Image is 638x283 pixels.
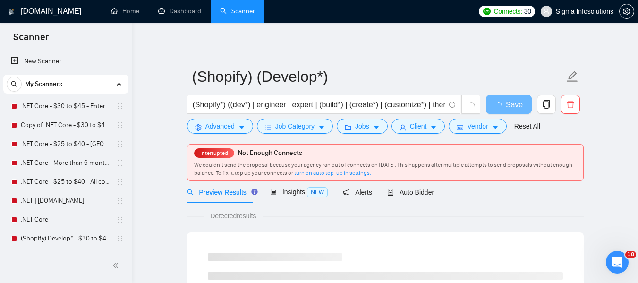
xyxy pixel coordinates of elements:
[307,187,328,197] span: NEW
[373,124,380,131] span: caret-down
[355,121,369,131] span: Jobs
[21,248,111,267] a: (Shopify) (Develop*) - $25 to $40 - [GEOGRAPHIC_DATA] and Ocenia
[343,189,372,196] span: Alerts
[116,197,124,205] span: holder
[116,216,124,223] span: holder
[21,116,111,135] a: Copy of .NET Core - $30 to $45 - Enterprise client - ROW
[486,95,532,114] button: Save
[8,4,15,19] img: logo
[265,124,272,131] span: bars
[387,189,434,196] span: Auto Bidder
[494,102,506,110] span: loading
[449,102,455,108] span: info-circle
[193,99,445,111] input: Search Freelance Jobs...
[21,154,111,172] a: .NET Core - More than 6 months of work
[204,211,263,221] span: Detected results
[116,121,124,129] span: holder
[257,119,333,134] button: barsJob Categorycaret-down
[270,189,277,195] span: area-chart
[537,100,555,109] span: copy
[430,124,437,131] span: caret-down
[619,4,634,19] button: setting
[467,121,488,131] span: Vendor
[116,178,124,186] span: holder
[238,149,302,157] span: Not Enough Connects
[457,124,463,131] span: idcard
[294,170,371,176] a: turn on auto top-up in settings.
[21,135,111,154] a: .NET Core - $25 to $40 - [GEOGRAPHIC_DATA] and [GEOGRAPHIC_DATA]
[116,103,124,110] span: holder
[506,99,523,111] span: Save
[21,210,111,229] a: .NET Core
[6,30,56,50] span: Scanner
[250,188,259,196] div: Tooltip anchor
[21,229,111,248] a: (Shopify) Develop* - $30 to $45 Enterprise
[514,121,540,131] a: Reset All
[345,124,351,131] span: folder
[197,150,231,156] span: Interrupted
[483,8,491,15] img: upwork-logo.png
[492,124,499,131] span: caret-down
[537,95,556,114] button: copy
[158,7,201,15] a: dashboardDashboard
[561,100,579,109] span: delete
[116,140,124,148] span: holder
[566,70,578,83] span: edit
[561,95,580,114] button: delete
[192,65,564,88] input: Scanner name...
[7,81,21,87] span: search
[187,189,194,196] span: search
[11,52,121,71] a: New Scanner
[343,189,349,196] span: notification
[194,162,572,176] span: We couldn’t send the proposal because your agency ran out of connects on [DATE]. This happens aft...
[205,121,235,131] span: Advanced
[619,8,634,15] a: setting
[25,75,62,94] span: My Scanners
[410,121,427,131] span: Client
[524,6,531,17] span: 30
[625,251,636,258] span: 10
[400,124,406,131] span: user
[195,124,202,131] span: setting
[7,77,22,92] button: search
[387,189,394,196] span: robot
[187,119,253,134] button: settingAdvancedcaret-down
[3,52,128,71] li: New Scanner
[493,6,522,17] span: Connects:
[220,7,255,15] a: searchScanner
[337,119,388,134] button: folderJobscaret-down
[275,121,315,131] span: Job Category
[21,172,111,191] a: .NET Core - $25 to $40 - All continents
[391,119,445,134] button: userClientcaret-down
[116,235,124,242] span: holder
[21,191,111,210] a: .NET | [DOMAIN_NAME]
[21,97,111,116] a: .NET Core - $30 to $45 - Enterprise client - ROW
[187,189,255,196] span: Preview Results
[467,102,475,111] span: loading
[238,124,245,131] span: caret-down
[116,159,124,167] span: holder
[270,188,328,196] span: Insights
[111,7,139,15] a: homeHome
[606,251,629,274] iframe: Intercom live chat
[318,124,325,131] span: caret-down
[543,8,550,15] span: user
[112,261,122,270] span: double-left
[449,119,506,134] button: idcardVendorcaret-down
